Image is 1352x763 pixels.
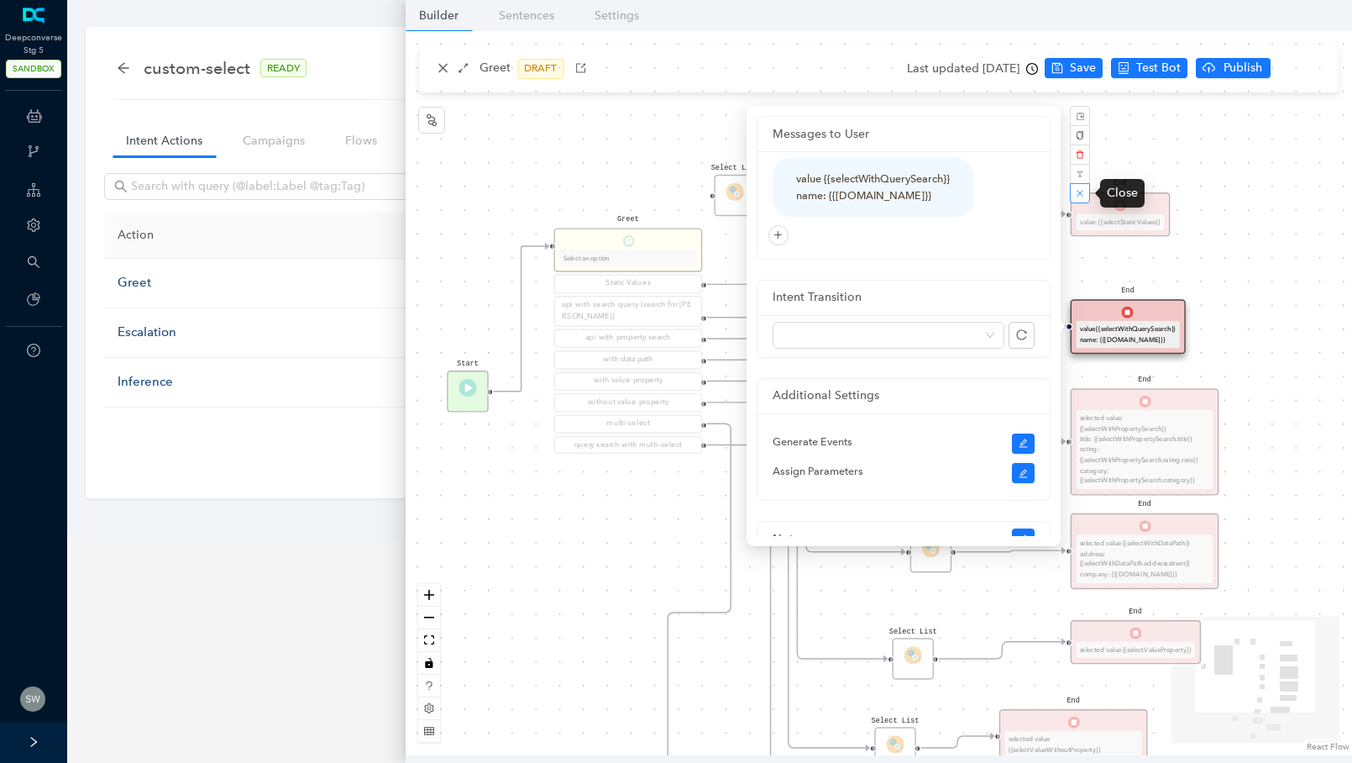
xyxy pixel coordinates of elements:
[768,225,789,245] button: plus
[889,626,937,638] pre: Select List
[707,306,905,403] g: Edge from 6117501c-f15d-2d93-4aed-55029085c9e6 to reactflownode_e7fcc370-915c-4c0c-921a-6a80d2b9e5d5
[711,163,759,175] pre: Select List
[404,125,491,156] a: Parameters
[1019,534,1029,545] span: edit
[447,371,488,412] div: StartTrigger
[1012,529,1035,549] button: edit
[1114,178,1127,190] pre: End
[104,213,452,259] th: Action
[773,465,863,477] span: Assign Parameters
[707,391,870,760] g: Edge from 6117501c-f15d-2d93-4aed-55029085c9e6 to reactflownode_a2d7fa4b-7b5b-413e-9714-880b4b953a91
[1012,463,1035,483] button: edit
[956,429,1066,492] g: Edge from reactflownode_8226581a-b857-48d5-811f-02f6e627e2d5 to reactflownode_8f80c4d9-4b37-4de8-...
[27,145,40,158] span: branches
[114,180,128,193] span: search
[956,314,1066,403] g: Edge from reactflownode_e7fcc370-915c-4c0c-921a-6a80d2b9e5d5 to reactflownode_8654a441-0a05-4ed0-...
[1071,192,1170,237] div: EndEndvalue: {{selectStaticValues}}
[956,203,1066,333] g: Edge from reactflownode_66d08096-367f-4d39-bcec-4d0e938ad236 to reactflownode_a0b531f6-a552-4780-...
[1121,285,1135,297] pre: End
[1129,606,1142,618] pre: End
[796,171,950,204] div: value {{selectWithQuerySearch}} name: {{[DOMAIN_NAME]}}
[1138,374,1151,386] pre: End
[27,292,40,306] span: pie-chart
[1009,322,1035,349] span: reload
[1138,499,1151,511] pre: End
[1019,439,1029,449] span: edit
[707,348,905,564] g: Edge from 6117501c-f15d-2d93-4aed-55029085c9e6 to reactflownode_ce48edf2-d252-48c4-b3f1-562e56f18640
[920,724,994,760] g: Edge from reactflownode_a2d7fa4b-7b5b-413e-9714-880b4b953a91 to reactflownode_50b414f1-18d1-486c-...
[707,272,905,332] g: Edge from 6117501c-f15d-2d93-4aed-55029085c9e6 to reactflownode_66d08096-367f-4d39-bcec-4d0e938ad236
[1071,513,1219,589] div: EndEndselected value {{selectWithDataPath}} address: {{selectWithDataPath.address.street}} compan...
[117,61,130,76] div: back
[20,687,45,712] img: c3ccc3f0c05bac1ff29357cbd66b20c9
[773,230,783,240] span: plus
[27,218,40,232] span: setting
[113,125,216,156] a: Intent Actions
[1080,324,1176,345] div: value {{selectWithQuerySearch}} name: {{[DOMAIN_NAME]}}
[118,372,438,392] div: Inference
[773,387,1035,405] div: Additional Settings
[872,715,920,727] pre: Select List
[707,369,888,671] g: Edge from 6117501c-f15d-2d93-4aed-55029085c9e6 to reactflownode_65777ed3-b75c-41f3-be3b-9f0c91891707
[773,530,1012,549] div: Notes
[1100,179,1145,208] div: Close
[229,125,318,156] a: Campaigns
[773,125,1035,144] div: Messages to User
[1122,307,1134,318] img: End
[1071,299,1186,354] div: EndEndvalue {{selectWithQuerySearch}} name: {{[DOMAIN_NAME]}}
[131,177,500,196] input: Search with query (@label:Label @tag:Tag)
[1066,695,1080,707] pre: End
[910,531,951,572] div: Select ListFlowModule
[707,327,905,492] g: Edge from 6117501c-f15d-2d93-4aed-55029085c9e6 to reactflownode_8226581a-b857-48d5-811f-02f6e627e2d5
[332,125,390,156] a: Flows
[144,55,250,82] span: custom-select
[1071,620,1201,665] div: EndEndselected value {{selectValueProperty}}
[27,344,40,357] span: question-circle
[118,273,438,293] div: Greet
[457,359,479,371] pre: Start
[554,228,703,456] div: GreetQuestionSelect an optionStatic Valuesapi with search query (search for [PERSON_NAME])api wit...
[773,435,852,448] span: Generate Events
[617,213,639,225] pre: Greet
[1012,434,1035,454] button: edit
[956,539,1066,564] g: Edge from reactflownode_ce48edf2-d252-48c4-b3f1-562e56f18640 to reactflownode_18bb1fde-a374-4930-...
[117,61,130,75] span: arrow-left
[118,323,438,343] div: Escalation
[27,255,40,269] span: search
[714,175,755,216] div: Select ListFlowModule
[939,630,1066,671] g: Edge from reactflownode_65777ed3-b75c-41f3-be3b-9f0c91891707 to reactflownode_7d5a3f06-1309-47ce-...
[6,60,61,78] span: SANDBOX
[893,638,934,679] div: Select ListFlowModule
[1071,388,1219,495] div: EndEndselected value: {{selectWithPropertySearch}} title: {{selectWithPropertySearch.title}} rati...
[493,234,548,403] g: Edge from 8f0ab8e8-bbe5-5cc5-11ce-48045c1d4ef2 to 6117501c-f15d-2d93-4aed-55029085c9e6
[773,288,1035,307] div: Intent Transition
[260,59,307,77] span: READY
[1019,469,1029,479] span: edit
